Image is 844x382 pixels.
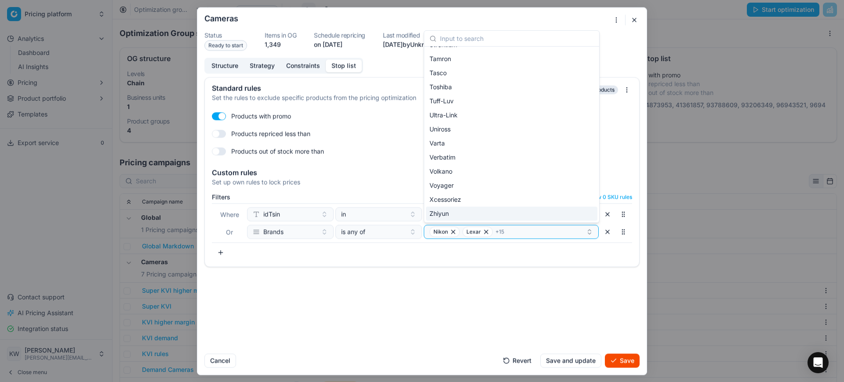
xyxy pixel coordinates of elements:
[383,40,437,49] p: [DATE] by Unknown
[212,169,632,176] div: Custom rules
[495,228,504,235] span: + 15
[578,193,632,200] button: Show 0 SKU rules
[341,210,346,218] span: in
[429,83,452,91] span: Toshiba
[429,209,449,218] span: Zhiyun
[314,32,365,38] dt: Schedule repricing
[429,55,451,63] span: Tamron
[341,227,365,236] span: is any of
[212,194,230,200] label: Filters
[212,93,444,102] div: Set the rules to exclude specific products from the pricing optimization
[440,30,594,47] input: Input to search
[212,178,632,186] div: Set up own rules to lock prices
[204,353,236,367] button: Cancel
[206,59,244,72] button: Structure
[220,211,239,218] span: Where
[466,228,481,235] span: Lexar
[231,129,310,138] label: Products repriced less than
[429,69,447,77] span: Tasco
[429,97,454,106] span: Tuff-Luv
[540,353,601,367] button: Save and update
[429,195,461,204] span: Xcessoriez
[429,139,445,148] span: Varta
[244,59,280,72] button: Strategy
[231,112,291,120] label: Products with promo
[429,111,458,120] span: Ultra-Link
[204,32,247,38] dt: Status
[429,153,455,162] span: Verbatim
[204,15,238,22] h2: Cameras
[265,32,296,38] dt: Items in OG
[314,40,342,48] span: on [DATE]
[429,167,452,176] span: Volkano
[424,47,599,222] div: Suggestions
[429,125,451,134] span: Uniross
[212,84,444,91] div: Standard rules
[429,181,454,190] span: Voyager
[263,210,280,218] span: idTsin
[204,40,247,51] span: Ready to start
[498,353,537,367] button: Revert
[231,147,324,156] label: Products out of stock more than
[326,59,362,72] button: Stop list
[433,228,448,235] span: Nikon
[226,228,233,236] span: Or
[383,32,437,38] dt: Last modified
[280,59,326,72] button: Constraints
[265,40,281,48] span: 1,349
[263,227,284,236] span: Brands
[424,225,599,239] button: NikonLexar+15
[605,353,640,367] button: Save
